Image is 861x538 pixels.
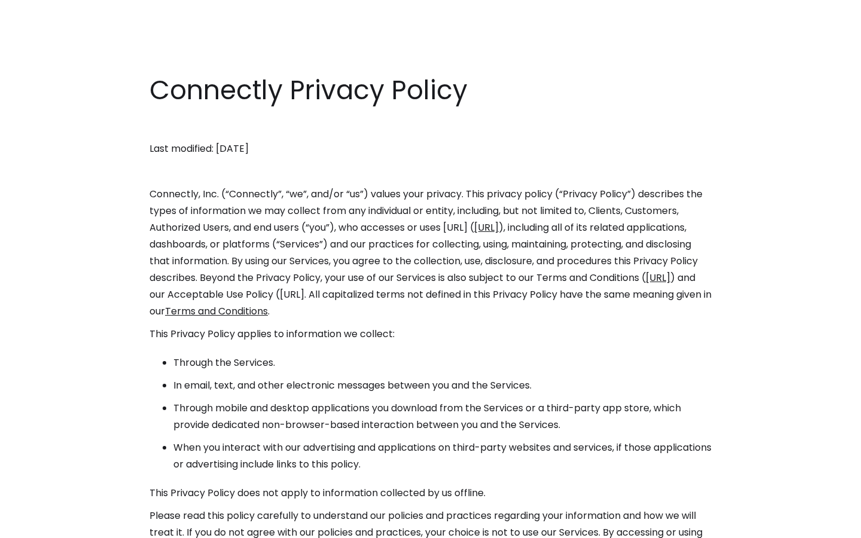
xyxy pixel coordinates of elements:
[173,377,712,394] li: In email, text, and other electronic messages between you and the Services.
[24,517,72,534] ul: Language list
[165,304,268,318] a: Terms and Conditions
[646,271,670,285] a: [URL]
[149,140,712,157] p: Last modified: [DATE]
[149,186,712,320] p: Connectly, Inc. (“Connectly”, “we”, and/or “us”) values your privacy. This privacy policy (“Priva...
[173,354,712,371] li: Through the Services.
[12,516,72,534] aside: Language selected: English
[149,72,712,109] h1: Connectly Privacy Policy
[173,400,712,433] li: Through mobile and desktop applications you download from the Services or a third-party app store...
[173,439,712,473] li: When you interact with our advertising and applications on third-party websites and services, if ...
[149,118,712,134] p: ‍
[149,326,712,343] p: This Privacy Policy applies to information we collect:
[149,485,712,502] p: This Privacy Policy does not apply to information collected by us offline.
[474,221,499,234] a: [URL]
[149,163,712,180] p: ‍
